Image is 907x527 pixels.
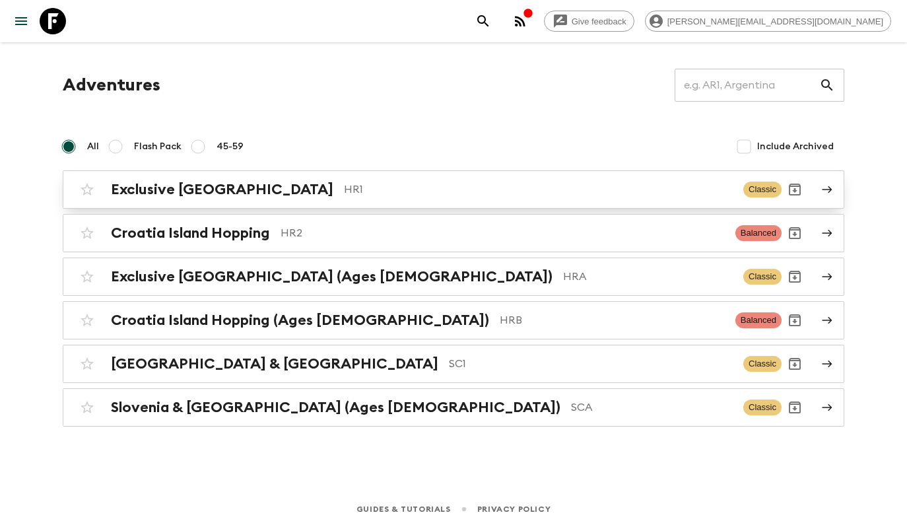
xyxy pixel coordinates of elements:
[111,225,270,242] h2: Croatia Island Hopping
[63,214,844,252] a: Croatia Island HoppingHR2BalancedArchive
[743,182,782,197] span: Classic
[111,312,489,329] h2: Croatia Island Hopping (Ages [DEMOGRAPHIC_DATA])
[571,400,733,415] p: SCA
[564,17,634,26] span: Give feedback
[344,182,733,197] p: HR1
[356,502,451,516] a: Guides & Tutorials
[675,67,819,104] input: e.g. AR1, Argentina
[111,181,333,198] h2: Exclusive [GEOGRAPHIC_DATA]
[645,11,891,32] div: [PERSON_NAME][EMAIL_ADDRESS][DOMAIN_NAME]
[217,140,244,153] span: 45-59
[782,307,808,334] button: Archive
[477,502,551,516] a: Privacy Policy
[782,394,808,421] button: Archive
[111,355,438,372] h2: [GEOGRAPHIC_DATA] & [GEOGRAPHIC_DATA]
[563,269,733,285] p: HRA
[63,388,844,427] a: Slovenia & [GEOGRAPHIC_DATA] (Ages [DEMOGRAPHIC_DATA])SCAClassicArchive
[281,225,725,241] p: HR2
[743,356,782,372] span: Classic
[134,140,182,153] span: Flash Pack
[63,170,844,209] a: Exclusive [GEOGRAPHIC_DATA]HR1ClassicArchive
[757,140,834,153] span: Include Archived
[63,301,844,339] a: Croatia Island Hopping (Ages [DEMOGRAPHIC_DATA])HRBBalancedArchive
[449,356,733,372] p: SC1
[8,8,34,34] button: menu
[782,220,808,246] button: Archive
[111,268,553,285] h2: Exclusive [GEOGRAPHIC_DATA] (Ages [DEMOGRAPHIC_DATA])
[500,312,725,328] p: HRB
[63,72,160,98] h1: Adventures
[63,258,844,296] a: Exclusive [GEOGRAPHIC_DATA] (Ages [DEMOGRAPHIC_DATA])HRAClassicArchive
[470,8,496,34] button: search adventures
[63,345,844,383] a: [GEOGRAPHIC_DATA] & [GEOGRAPHIC_DATA]SC1ClassicArchive
[544,11,634,32] a: Give feedback
[743,269,782,285] span: Classic
[735,312,782,328] span: Balanced
[782,263,808,290] button: Archive
[782,351,808,377] button: Archive
[111,399,560,416] h2: Slovenia & [GEOGRAPHIC_DATA] (Ages [DEMOGRAPHIC_DATA])
[660,17,890,26] span: [PERSON_NAME][EMAIL_ADDRESS][DOMAIN_NAME]
[735,225,782,241] span: Balanced
[782,176,808,203] button: Archive
[87,140,99,153] span: All
[743,400,782,415] span: Classic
